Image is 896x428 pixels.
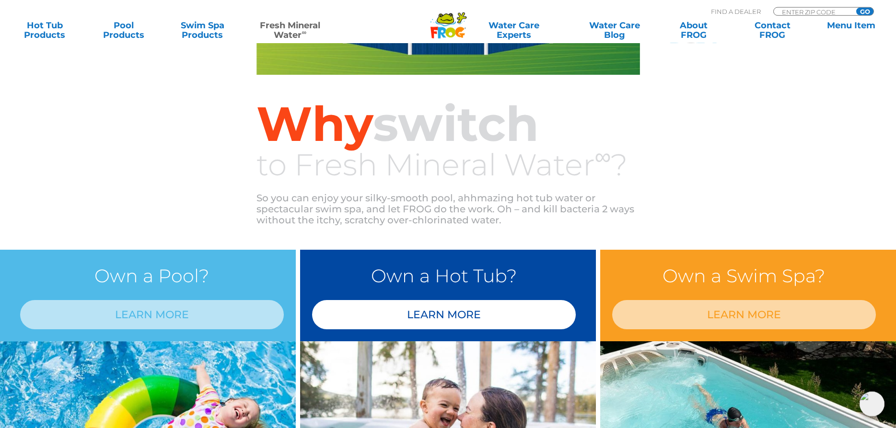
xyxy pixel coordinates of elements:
[612,300,876,329] a: LEARN MORE
[856,8,873,15] input: GO
[302,28,306,36] sup: ∞
[312,262,576,290] h3: Own a Hot Tub?
[256,193,640,226] p: So you can enjoy your silky-smooth pool, ahhmazing hot tub water or spectacular swim spa, and let...
[711,7,761,16] p: Find A Dealer
[10,21,80,40] a: Hot TubProducts
[658,21,728,40] a: AboutFROG
[612,262,876,290] h3: Own a Swim Spa?
[256,149,640,181] h3: to Fresh Mineral Water ?
[816,21,886,40] a: Menu Item
[246,21,334,40] a: Fresh MineralWater∞
[167,21,237,40] a: Swim SpaProducts
[781,8,846,16] input: Zip Code Form
[20,300,284,329] a: LEARN MORE
[860,392,884,416] img: openIcon
[20,262,284,290] h3: Own a Pool?
[89,21,159,40] a: PoolProducts
[312,300,576,329] a: LEARN MORE
[580,21,650,40] a: Water CareBlog
[737,21,807,40] a: ContactFROG
[256,94,373,153] span: Why
[595,142,611,170] sup: ∞
[256,99,640,149] h2: switch
[457,21,571,40] a: Water CareExperts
